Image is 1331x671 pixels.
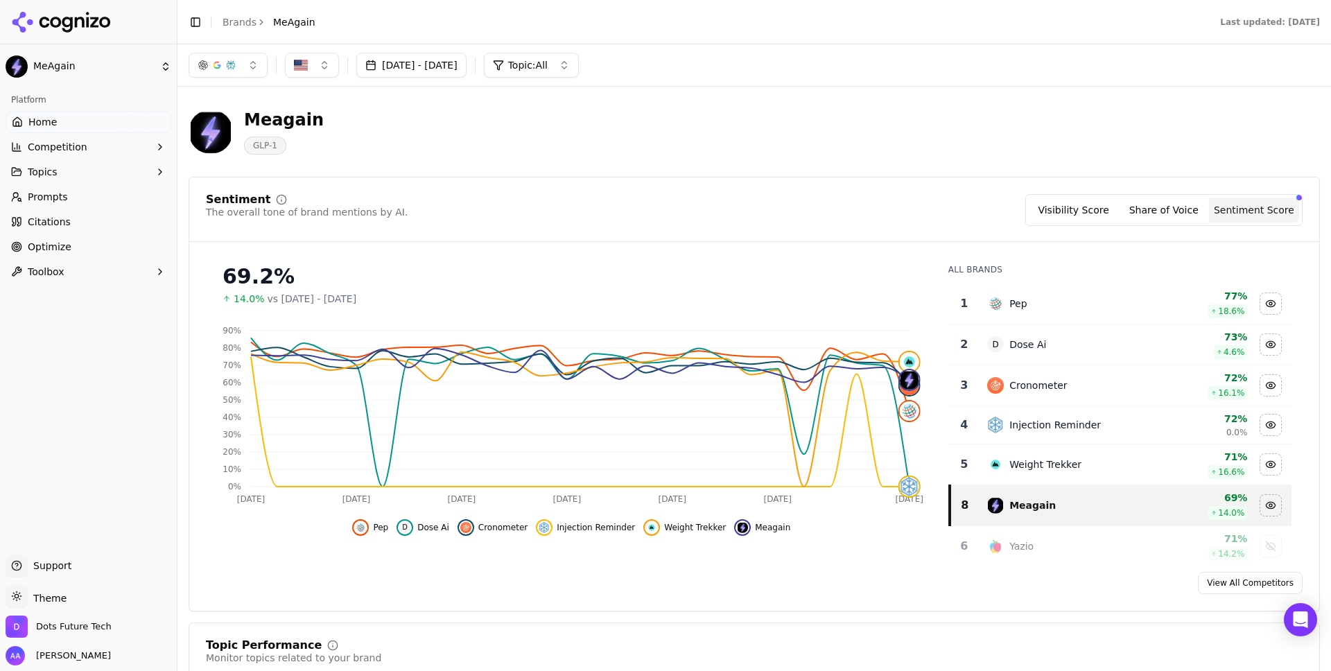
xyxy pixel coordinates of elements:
button: Sentiment Score [1209,198,1299,223]
span: Topic: All [508,58,548,72]
div: Platform [6,89,171,111]
span: [PERSON_NAME] [31,650,111,662]
button: Open organization switcher [6,616,112,638]
span: vs [DATE] - [DATE] [267,292,356,306]
button: [DATE] - [DATE] [356,53,467,78]
span: Injection Reminder [557,522,635,533]
div: All Brands [948,264,1291,275]
div: Injection Reminder [1009,418,1101,432]
span: Topics [28,165,58,179]
button: Toolbox [6,261,171,283]
div: 72% [1158,371,1247,385]
img: weight trekker [900,352,919,372]
div: 69.2% [223,264,921,289]
span: MeAgain [273,15,315,29]
img: MeAgain [189,110,233,154]
span: 14.2 % [1218,548,1244,559]
div: Pep [1009,297,1027,311]
button: Hide pep data [1260,293,1282,315]
button: Hide injection reminder data [536,519,635,536]
span: 16.1 % [1218,387,1244,399]
img: Dots Future Tech [6,616,28,638]
div: 3 [955,377,974,394]
div: 71% [1158,450,1247,464]
div: Meagain [244,109,324,131]
img: meagain [987,497,1004,514]
a: Home [6,111,171,133]
button: Show yazio data [1260,535,1282,557]
tspan: [DATE] [237,494,266,504]
span: 14.0% [234,292,264,306]
div: 72% [1158,412,1247,426]
button: Hide weight trekker data [643,519,726,536]
div: Open Intercom Messenger [1284,603,1317,636]
tspan: 70% [223,360,241,370]
tspan: [DATE] [763,494,792,504]
button: Competition [6,136,171,158]
img: meagain [900,370,919,390]
tspan: 30% [223,430,241,439]
img: cronometer [987,377,1004,394]
tspan: [DATE] [895,494,923,504]
tspan: 10% [223,464,241,474]
img: MeAgain [6,55,28,78]
span: 16.6 % [1218,467,1244,478]
div: 1 [955,295,974,312]
span: Weight Trekker [664,522,726,533]
button: Hide cronometer data [458,519,528,536]
button: Open user button [6,646,111,665]
div: 69% [1158,491,1247,505]
tspan: 20% [223,447,241,457]
button: Hide pep data [352,519,388,536]
img: pep [900,401,919,421]
img: weight trekker [646,522,657,533]
div: 2 [955,336,974,353]
img: cronometer [460,522,471,533]
tspan: 80% [223,343,241,353]
tspan: 50% [223,395,241,405]
div: 77% [1158,289,1247,303]
span: GLP-1 [244,137,286,155]
tr: 4injection reminderInjection Reminder72%0.0%Hide injection reminder data [950,406,1291,444]
span: MeAgain [33,60,155,73]
tspan: 60% [223,378,241,387]
span: Optimize [28,240,71,254]
tr: 6yazioYazio71%14.2%Show yazio data [950,526,1291,567]
div: Meagain [1009,498,1056,512]
img: weight trekker [987,456,1004,473]
button: Hide meagain data [734,519,790,536]
div: Sentiment [206,194,270,205]
tr: 5weight trekkerWeight Trekker71%16.6%Hide weight trekker data [950,444,1291,485]
span: Cronometer [478,522,528,533]
span: Competition [28,140,87,154]
span: Home [28,115,57,129]
button: Hide injection reminder data [1260,414,1282,436]
div: Yazio [1009,539,1034,553]
a: Prompts [6,186,171,208]
img: meagain [737,522,748,533]
span: 18.6 % [1218,306,1244,317]
div: Cronometer [1009,378,1067,392]
div: 71% [1158,532,1247,546]
div: 5 [955,456,974,473]
span: 0.0% [1226,427,1248,438]
div: 73% [1158,330,1247,344]
a: Optimize [6,236,171,258]
img: yazio [987,538,1004,555]
a: View All Competitors [1198,572,1303,594]
img: pep [355,522,366,533]
div: 4 [955,417,974,433]
span: Support [28,559,71,573]
tspan: 90% [223,326,241,335]
tspan: [DATE] [342,494,371,504]
span: Pep [373,522,388,533]
span: Dots Future Tech [36,620,112,633]
button: Visibility Score [1029,198,1119,223]
div: 6 [955,538,974,555]
nav: breadcrumb [223,15,315,29]
span: 14.0 % [1218,507,1244,518]
button: Hide weight trekker data [1260,453,1282,476]
div: Topic Performance [206,640,322,651]
div: 8 [957,497,974,514]
tspan: [DATE] [659,494,687,504]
